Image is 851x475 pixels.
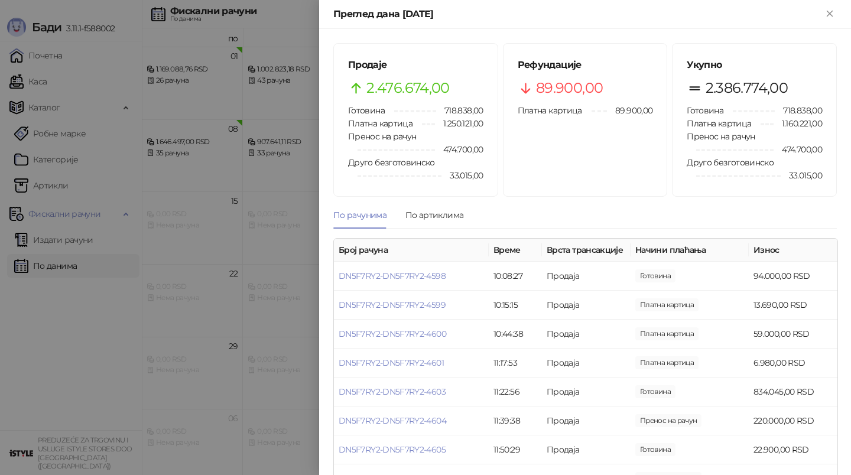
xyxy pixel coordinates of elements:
span: 474.700,00 [435,143,483,156]
span: 94.000,00 [635,269,675,282]
span: 718.838,00 [436,104,483,117]
span: 1.250.121,00 [435,117,483,130]
span: 718.838,00 [775,104,822,117]
th: Време [489,239,542,262]
span: 2.476.674,00 [366,77,449,99]
td: 11:50:29 [489,435,542,464]
td: 11:17:53 [489,349,542,378]
td: 10:15:15 [489,291,542,320]
td: 11:22:56 [489,378,542,406]
span: 2.386.774,00 [706,77,788,99]
td: 59.000,00 RSD [749,320,837,349]
div: По артиклима [405,209,463,222]
td: 834.045,00 RSD [749,378,837,406]
a: DN5F7RY2-DN5F7RY2-4601 [339,357,444,368]
th: Број рачуна [334,239,489,262]
td: Продаја [542,262,631,291]
td: 10:08:27 [489,262,542,291]
td: Продаја [542,378,631,406]
span: 22.900,00 [635,443,675,456]
span: Друго безготовинско [687,157,774,168]
span: 6.980,00 [635,356,699,369]
td: Продаја [542,320,631,349]
td: 22.900,00 RSD [749,435,837,464]
td: Продаја [542,349,631,378]
span: Готовина [687,105,723,116]
span: Пренос на рачун [348,131,416,142]
span: Платна картица [687,118,751,129]
th: Начини плаћања [631,239,749,262]
td: Продаја [542,291,631,320]
button: Close [823,7,837,21]
a: DN5F7RY2-DN5F7RY2-4605 [339,444,446,455]
span: 1.160.221,00 [774,117,822,130]
span: 89.900,00 [607,104,652,117]
span: Пренос на рачун [687,131,755,142]
a: DN5F7RY2-DN5F7RY2-4599 [339,300,446,310]
h5: Укупно [687,58,822,72]
span: 13.690,00 [635,298,699,311]
span: 474.700,00 [774,143,822,156]
span: 89.900,00 [536,77,603,99]
span: 59.000,00 [635,327,699,340]
span: 0,00 [635,385,675,398]
a: DN5F7RY2-DN5F7RY2-4600 [339,328,446,339]
span: Платна картица [348,118,412,129]
div: Преглед дана [DATE] [333,7,823,21]
td: 94.000,00 RSD [749,262,837,291]
span: 33.015,00 [441,169,483,182]
span: Платна картица [518,105,582,116]
span: Готовина [348,105,385,116]
a: DN5F7RY2-DN5F7RY2-4598 [339,271,446,281]
td: Продаја [542,406,631,435]
span: 220.000,00 [635,414,701,427]
th: Врста трансакције [542,239,631,262]
h5: Продаје [348,58,483,72]
td: 10:44:38 [489,320,542,349]
th: Износ [749,239,837,262]
td: 11:39:38 [489,406,542,435]
span: Друго безготовинско [348,157,435,168]
td: Продаја [542,435,631,464]
a: DN5F7RY2-DN5F7RY2-4603 [339,386,446,397]
td: 220.000,00 RSD [749,406,837,435]
td: 6.980,00 RSD [749,349,837,378]
a: DN5F7RY2-DN5F7RY2-4604 [339,415,446,426]
div: По рачунима [333,209,386,222]
h5: Рефундације [518,58,653,72]
td: 13.690,00 RSD [749,291,837,320]
span: 33.015,00 [781,169,822,182]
